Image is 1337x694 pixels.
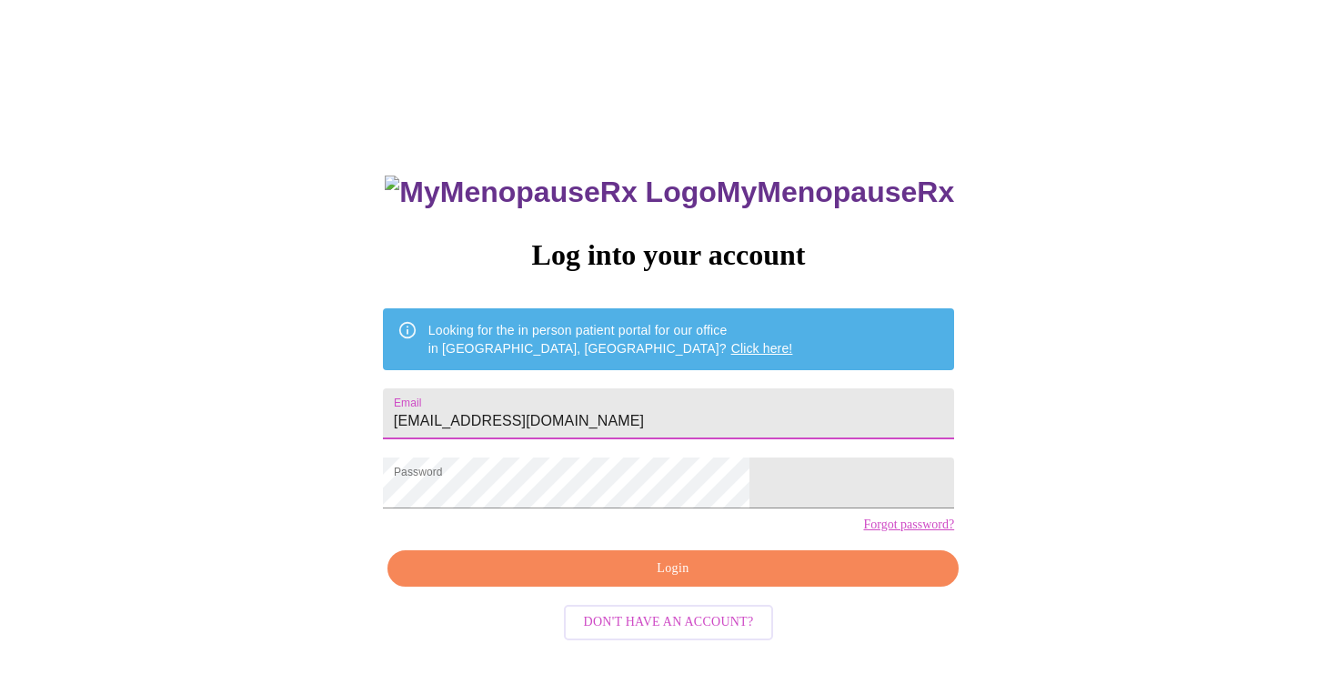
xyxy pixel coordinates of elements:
[559,613,779,629] a: Don't have an account?
[428,314,793,365] div: Looking for the in person patient portal for our office in [GEOGRAPHIC_DATA], [GEOGRAPHIC_DATA]?
[564,605,774,640] button: Don't have an account?
[385,176,716,209] img: MyMenopauseRx Logo
[383,238,954,272] h3: Log into your account
[385,176,954,209] h3: MyMenopauseRx
[863,518,954,532] a: Forgot password?
[731,341,793,356] a: Click here!
[408,558,938,580] span: Login
[387,550,959,588] button: Login
[584,611,754,634] span: Don't have an account?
